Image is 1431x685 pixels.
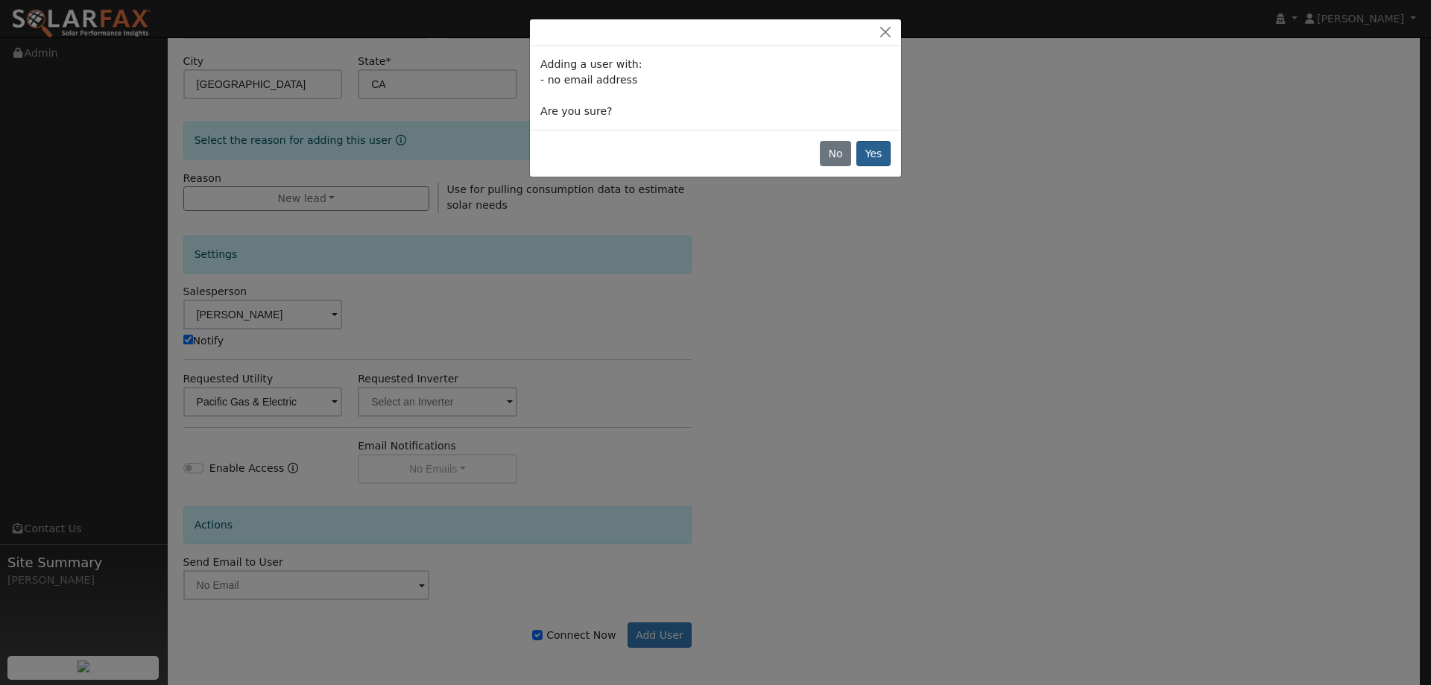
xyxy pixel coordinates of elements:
button: Close [875,25,896,40]
button: No [820,141,851,166]
button: Yes [856,141,891,166]
span: Are you sure? [540,105,612,117]
span: - no email address [540,74,637,86]
span: Adding a user with: [540,58,642,70]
